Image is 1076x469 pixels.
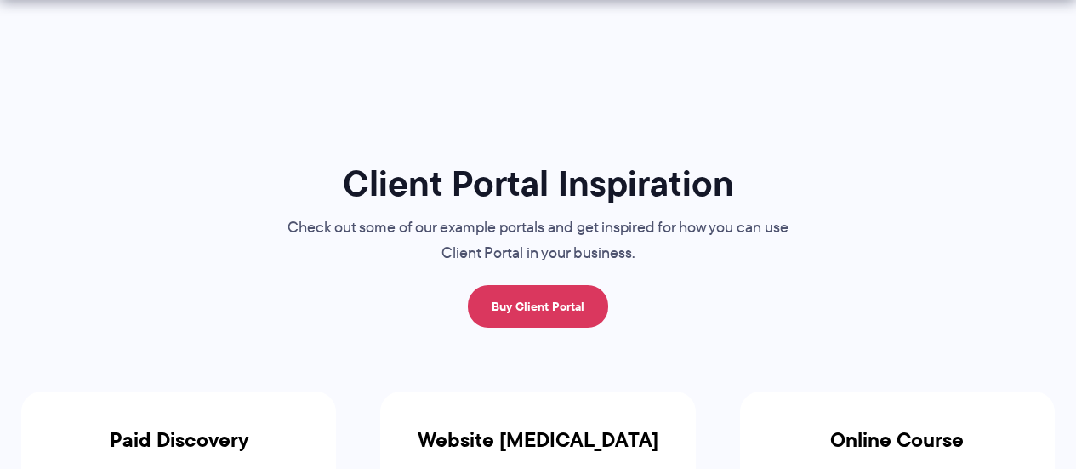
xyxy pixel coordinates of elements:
p: Check out some of our example portals and get inspired for how you can use Client Portal in your ... [253,215,823,266]
a: Buy Client Portal [468,285,608,328]
h1: Client Portal Inspiration [253,161,823,206]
